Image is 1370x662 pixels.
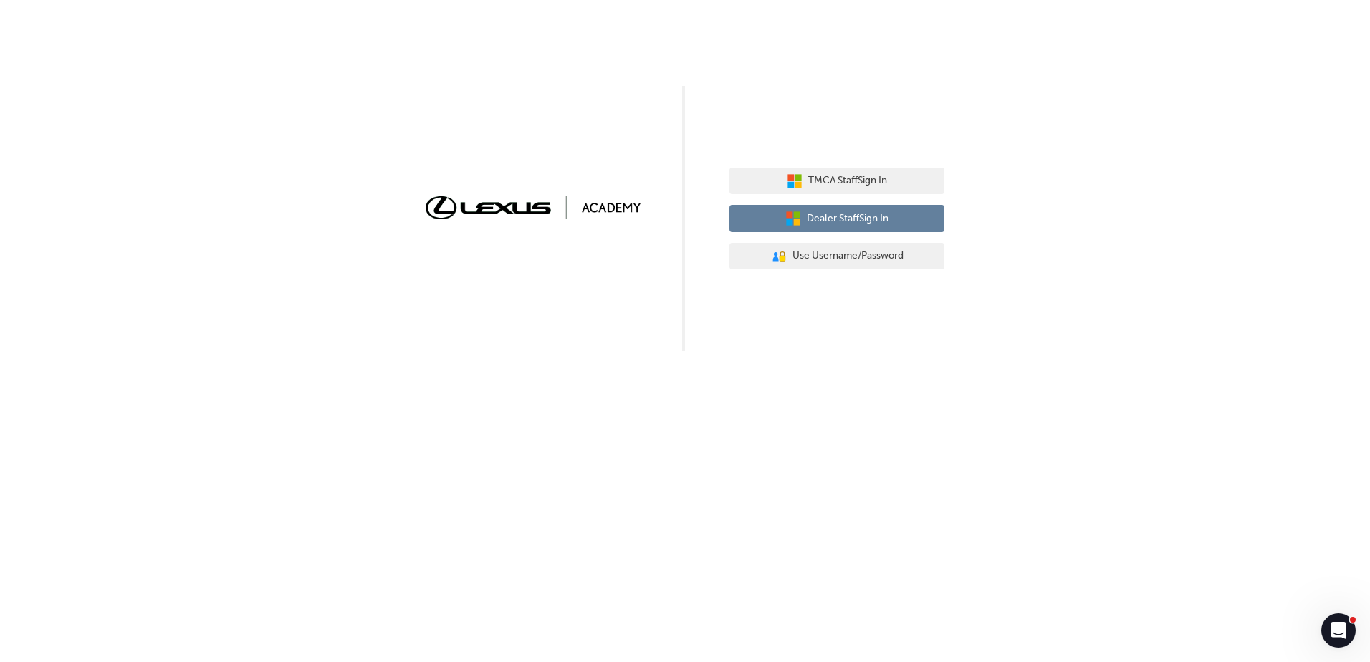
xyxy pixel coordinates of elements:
button: Dealer StaffSign In [729,205,944,232]
button: Use Username/Password [729,243,944,270]
button: TMCA StaffSign In [729,168,944,195]
span: Use Username/Password [792,248,904,264]
iframe: Intercom live chat [1321,613,1356,648]
span: TMCA Staff Sign In [808,173,887,189]
span: Dealer Staff Sign In [807,211,888,227]
img: Trak [426,196,641,219]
